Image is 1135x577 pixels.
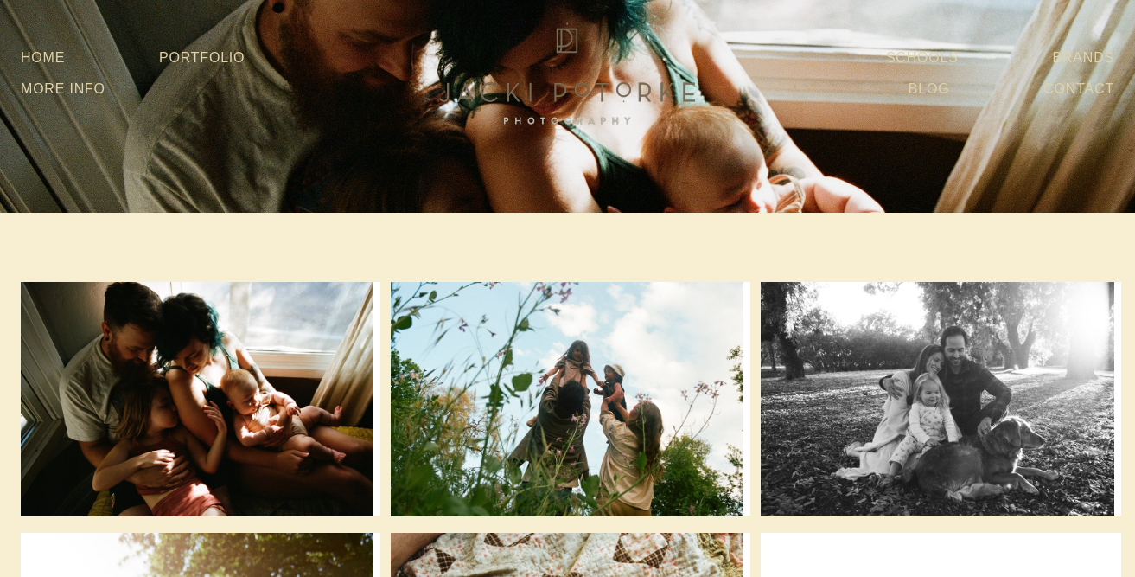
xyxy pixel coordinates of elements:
a: More Info [21,74,105,105]
a: Brands [1053,42,1114,74]
img: 19010009.JPG [21,282,373,516]
a: Schools [886,42,959,74]
a: Portfolio [159,50,245,65]
a: Blog [909,74,950,105]
img: english-film-spring2024-jacki-potorke-photo-6.jpg [391,282,743,516]
img: breard-film-jackipotorkephoto-13.jpg [761,282,1114,516]
a: Contact [1043,74,1114,105]
a: Home [21,42,65,74]
img: Jacki Potorke Sacramento Family Photographer [429,18,705,129]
